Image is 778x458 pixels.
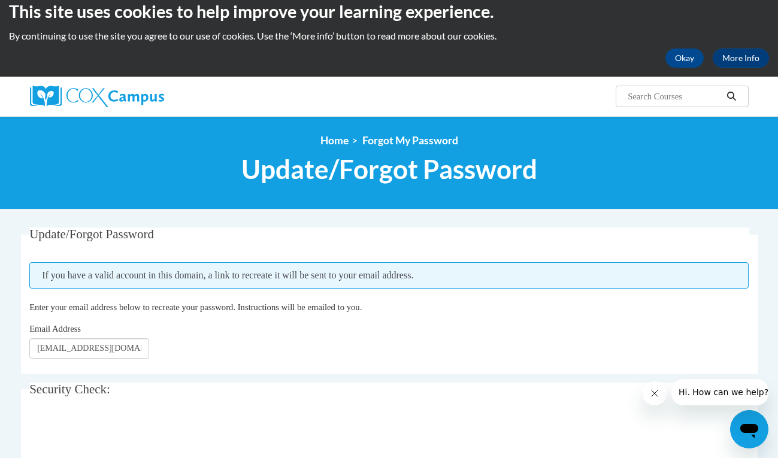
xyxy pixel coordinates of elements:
[29,262,749,289] span: If you have a valid account in this domain, a link to recreate it will be sent to your email addr...
[241,153,537,185] span: Update/Forgot Password
[9,29,769,43] p: By continuing to use the site you agree to our use of cookies. Use the ‘More info’ button to read...
[730,410,768,448] iframe: Button to launch messaging window
[713,48,769,68] a: More Info
[362,134,458,147] span: Forgot My Password
[29,302,362,312] span: Enter your email address below to recreate your password. Instructions will be emailed to you.
[671,379,768,405] iframe: Message from company
[29,324,81,333] span: Email Address
[30,86,164,107] img: Cox Campus
[30,86,258,107] a: Cox Campus
[665,48,704,68] button: Okay
[626,89,722,104] input: Search Courses
[29,227,154,241] span: Update/Forgot Password
[320,134,349,147] a: Home
[29,338,149,359] input: Email
[722,89,740,104] button: Search
[29,382,110,396] span: Security Check:
[643,381,667,405] iframe: Close message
